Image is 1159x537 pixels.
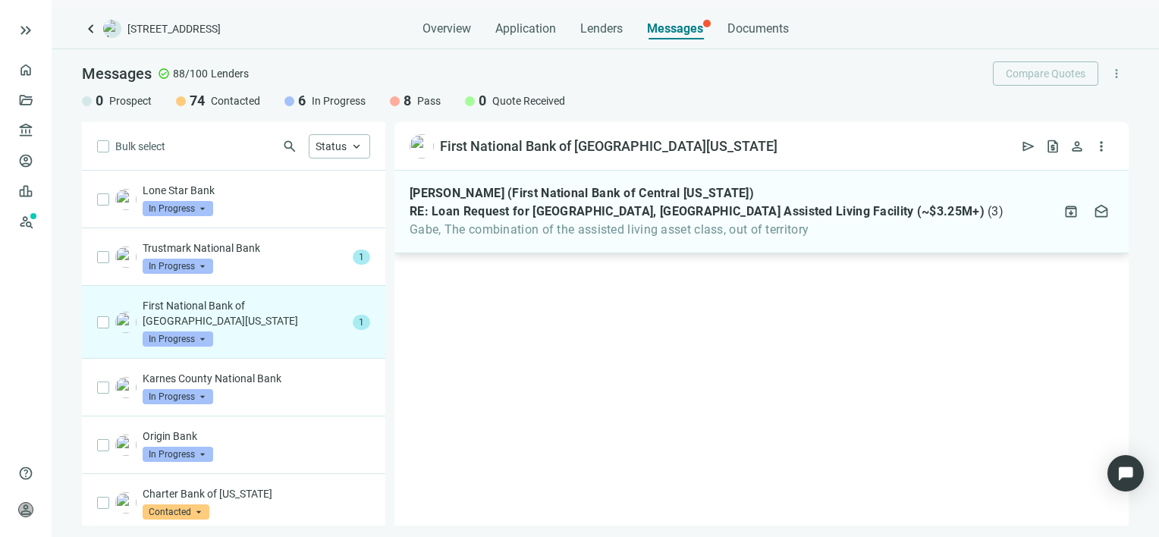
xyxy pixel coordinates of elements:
span: Overview [422,21,471,36]
span: Application [495,21,556,36]
button: more_vert [1104,61,1129,86]
button: request_quote [1041,134,1065,159]
img: f067e5c2-a7e8-4d82-ba5f-8d6b2aebe0be [115,492,137,513]
span: check_circle [158,68,170,80]
span: ( 3 ) [988,204,1004,219]
div: First National Bank of [GEOGRAPHIC_DATA][US_STATE] [440,137,777,155]
span: In Progress [143,389,213,404]
span: Contacted [143,504,209,520]
span: Messages [82,64,152,83]
span: 74 [190,92,205,110]
span: person [18,502,33,517]
div: Open Intercom Messenger [1107,455,1144,491]
span: Bulk select [115,138,165,155]
span: Gabe, The combination of the assisted living asset class, out of territory [410,222,1004,237]
span: 6 [298,92,306,110]
span: Lenders [580,21,623,36]
img: a5243ab7-adea-4bc1-a3a4-823b095f46bf [115,247,137,268]
span: search [282,139,297,154]
span: Lenders [211,66,249,81]
p: Origin Bank [143,429,370,444]
button: person [1065,134,1089,159]
span: In Progress [143,331,213,347]
span: 1 [353,250,370,265]
button: more_vert [1089,134,1113,159]
span: Documents [727,21,789,36]
span: In Progress [143,447,213,462]
span: 8 [404,92,411,110]
p: First National Bank of [GEOGRAPHIC_DATA][US_STATE] [143,298,347,328]
img: deal-logo [103,20,121,38]
span: Prospect [109,93,152,108]
span: [STREET_ADDRESS] [127,21,221,36]
span: Pass [417,93,441,108]
span: help [18,466,33,481]
span: 0 [479,92,486,110]
button: Compare Quotes [993,61,1098,86]
img: be5259dc-0a74-4741-a0ac-ba4fe729fffb [410,134,434,159]
span: more_vert [1110,67,1123,80]
span: Messages [647,21,703,36]
p: Lone Star Bank [143,183,370,198]
span: more_vert [1094,139,1109,154]
span: send [1021,139,1036,154]
span: archive [1063,204,1079,219]
span: Quote Received [492,93,565,108]
button: drafts [1089,199,1113,224]
span: Status [316,140,347,152]
span: account_balance [18,123,29,138]
img: 350928c4-ff11-4282-adf4-d8c6e0ec2914 [115,435,137,456]
img: 03e28f12-e02a-4aaa-8f08-1a1882e33394 [115,189,137,210]
span: keyboard_arrow_up [350,140,363,153]
span: RE: Loan Request for [GEOGRAPHIC_DATA], [GEOGRAPHIC_DATA] Assisted Living Facility (~$3.25M+) [410,204,985,219]
p: Charter Bank of [US_STATE] [143,486,370,501]
button: keyboard_double_arrow_right [17,21,35,39]
img: a8ced998-a23f-46b5-9ceb-daee2cd86979 [115,377,137,398]
span: In Progress [143,259,213,274]
span: 1 [353,315,370,330]
span: [PERSON_NAME] (First National Bank of Central [US_STATE]) [410,186,754,201]
button: archive [1059,199,1083,224]
span: In Progress [312,93,366,108]
span: 0 [96,92,103,110]
a: keyboard_arrow_left [82,20,100,38]
button: send [1016,134,1041,159]
p: Karnes County National Bank [143,371,370,386]
span: drafts [1094,204,1109,219]
img: be5259dc-0a74-4741-a0ac-ba4fe729fffb [115,312,137,333]
span: person [1069,139,1085,154]
span: request_quote [1045,139,1060,154]
span: In Progress [143,201,213,216]
span: Contacted [211,93,260,108]
p: Trustmark National Bank [143,240,347,256]
span: 88/100 [173,66,208,81]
